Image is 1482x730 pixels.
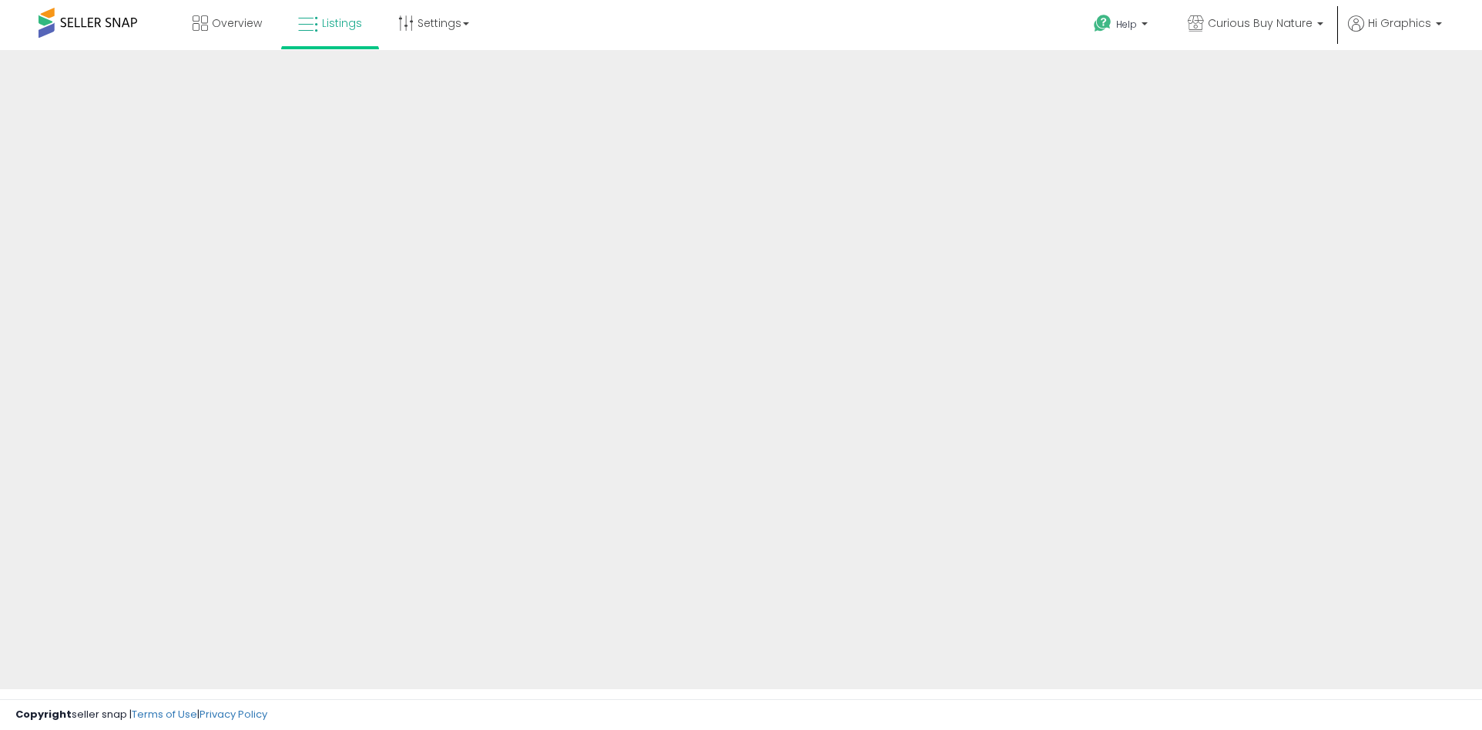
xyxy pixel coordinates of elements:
[1116,18,1137,31] span: Help
[1208,15,1313,31] span: Curious Buy Nature
[1081,2,1163,50] a: Help
[1348,15,1442,50] a: Hi Graphics
[322,15,362,31] span: Listings
[1368,15,1431,31] span: Hi Graphics
[212,15,262,31] span: Overview
[1093,14,1112,33] i: Get Help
